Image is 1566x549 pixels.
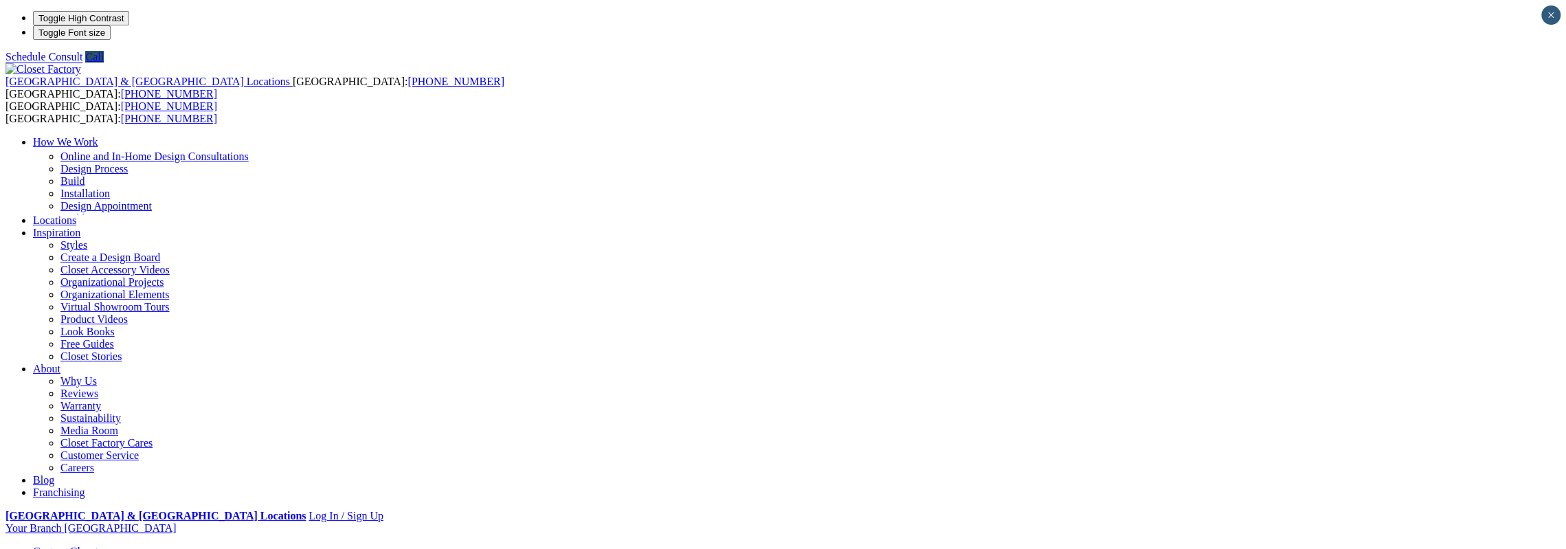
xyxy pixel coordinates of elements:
a: Virtual Showroom Tours [60,301,170,313]
button: Toggle Font size [33,25,111,40]
a: Locations [33,214,76,226]
a: [PHONE_NUMBER] [121,100,217,112]
a: [PHONE_NUMBER] [407,76,504,87]
a: Closet Factory Cares [60,437,153,449]
a: Product Videos [60,313,128,325]
span: [GEOGRAPHIC_DATA]: [GEOGRAPHIC_DATA]: [5,100,217,124]
a: Inspiration [33,227,80,238]
a: Create a Design Board [60,251,160,263]
a: [PHONE_NUMBER] [121,113,217,124]
a: Organizational Elements [60,289,169,300]
span: Toggle Font size [38,27,105,38]
button: Close [1541,5,1561,25]
a: Reviews [60,388,98,399]
a: Log In / Sign Up [309,510,383,522]
a: Styles [60,239,87,251]
a: Schedule Consult [5,51,82,63]
a: Installation [60,188,110,199]
a: [GEOGRAPHIC_DATA] & [GEOGRAPHIC_DATA] Locations [5,76,293,87]
a: Build [60,175,85,187]
a: Online and In-Home Design Consultations [60,150,249,162]
a: Look Books [60,326,115,337]
a: [GEOGRAPHIC_DATA] & [GEOGRAPHIC_DATA] Locations [5,510,306,522]
a: Media Room [60,425,118,436]
span: [GEOGRAPHIC_DATA]: [GEOGRAPHIC_DATA]: [5,76,504,100]
a: Why Us [60,375,97,387]
a: Organizational Projects [60,276,164,288]
a: Blog [33,474,54,486]
a: Franchising [33,486,85,498]
a: Design Process [60,163,128,175]
a: Customer Service [60,449,139,461]
a: Warranty [60,400,101,412]
span: Your Branch [5,522,61,534]
a: Closet Stories [60,350,122,362]
a: Closet Accessory Videos [60,264,170,276]
a: Builder Programs [60,212,138,224]
img: Closet Factory [5,63,81,76]
a: Your Branch [GEOGRAPHIC_DATA] [5,522,177,534]
span: [GEOGRAPHIC_DATA] [64,522,176,534]
span: [GEOGRAPHIC_DATA] & [GEOGRAPHIC_DATA] Locations [5,76,290,87]
span: Toggle High Contrast [38,13,124,23]
a: Sustainability [60,412,121,424]
a: Careers [60,462,94,473]
button: Toggle High Contrast [33,11,129,25]
a: How We Work [33,136,98,148]
a: [PHONE_NUMBER] [121,88,217,100]
a: About [33,363,60,374]
a: Call [85,51,104,63]
a: Free Guides [60,338,114,350]
a: Design Appointment [60,200,152,212]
